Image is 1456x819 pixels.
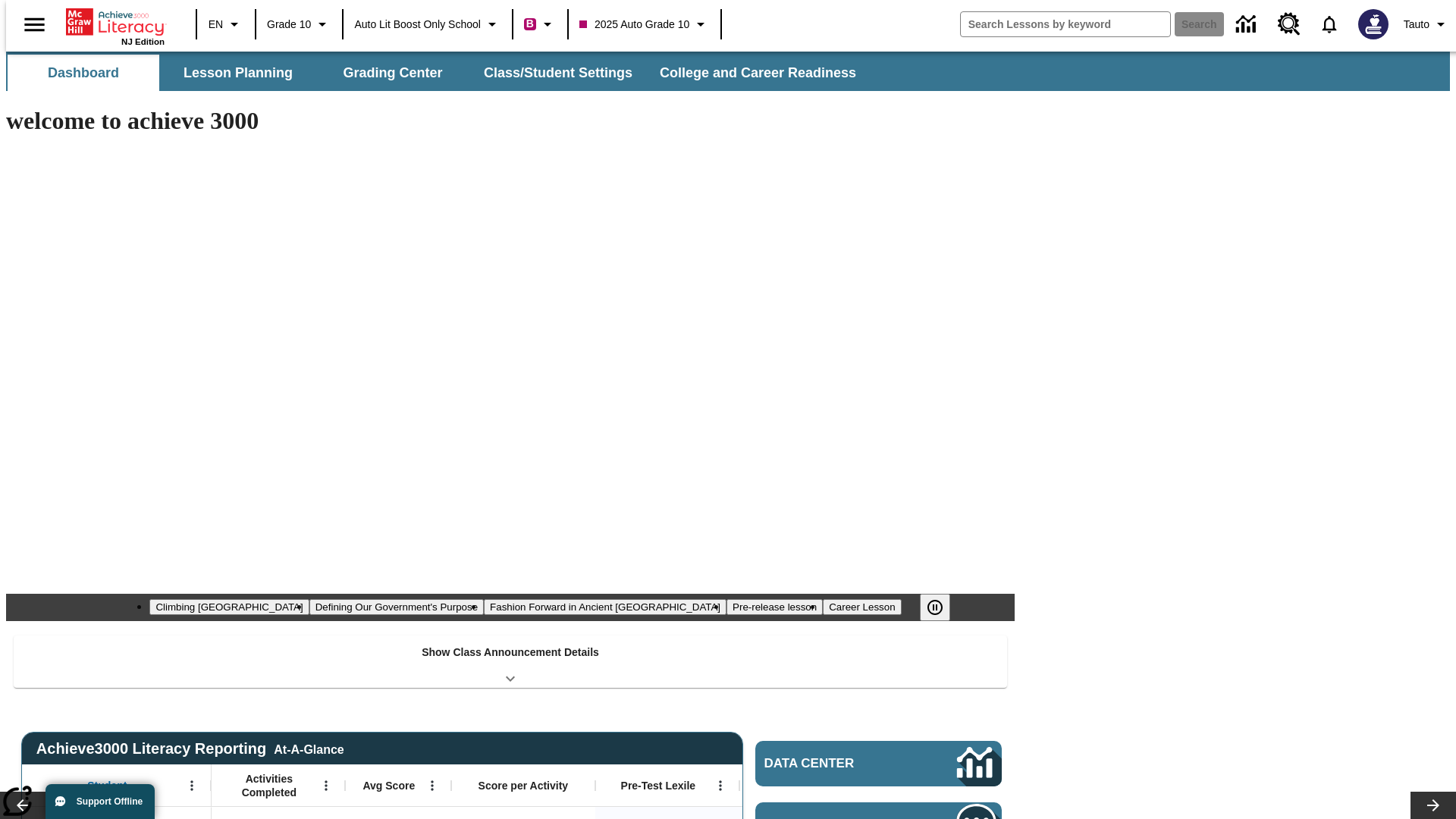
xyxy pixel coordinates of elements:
[621,779,696,792] span: Pre-Test Lexile
[66,7,165,37] a: Home
[920,594,965,621] div: Pause
[274,740,344,757] div: At-A-Glance
[484,599,726,615] button: Slide 3 Fashion Forward in Ancient Rome
[1310,5,1349,44] a: Notifications
[6,52,1450,91] div: SubNavbar
[421,774,444,797] button: Open Menu
[518,11,563,38] button: Boost Class color is violet red. Change class color
[920,594,950,621] button: Pause
[8,55,159,91] button: Dashboard
[648,55,868,91] button: College and Career Readiness
[14,635,1007,688] div: Show Class Announcement Details
[1349,5,1398,44] button: Select a new avatar
[823,599,901,615] button: Slide 5 Career Lesson
[309,599,484,615] button: Slide 2 Defining Our Government's Purpose
[209,17,223,33] span: EN
[348,11,507,38] button: School: Auto Lit Boost only School, Select your school
[261,11,337,38] button: Grade: Grade 10, Select a grade
[755,741,1002,786] a: Data Center
[1358,9,1389,39] img: Avatar
[1410,792,1456,819] button: Lesson carousel, Next
[362,779,415,792] span: Avg Score
[726,599,823,615] button: Slide 4 Pre-release lesson
[36,740,344,758] span: Achieve3000 Literacy Reporting
[422,645,599,661] p: Show Class Announcement Details
[180,774,203,797] button: Open Menu
[961,12,1170,36] input: search field
[573,11,716,38] button: Class: 2025 Auto Grade 10, Select your class
[1398,11,1456,38] button: Profile/Settings
[709,774,732,797] button: Open Menu
[6,107,1015,135] h1: welcome to achieve 3000
[219,772,319,799] span: Activities Completed
[87,779,127,792] span: Student
[267,17,311,33] span: Grade 10
[12,2,57,47] button: Open side menu
[121,37,165,46] span: NJ Edition
[315,774,337,797] button: Open Menu
[162,55,314,91] button: Lesson Planning
[1269,4,1310,45] a: Resource Center, Will open in new tab
[1227,4,1269,45] a: Data Center
[526,14,534,33] span: B
[472,55,645,91] button: Class/Student Settings
[6,55,870,91] div: SubNavbar
[149,599,309,615] button: Slide 1 Climbing Mount Tai
[77,796,143,807] span: Support Offline
[317,55,469,91] button: Grading Center
[354,17,481,33] span: Auto Lit Boost only School
[1404,17,1429,33] span: Tauto
[764,756,906,771] span: Data Center
[45,784,155,819] button: Support Offline
[579,17,689,33] span: 2025 Auto Grade 10
[202,11,250,38] button: Language: EN, Select a language
[66,5,165,46] div: Home
[479,779,569,792] span: Score per Activity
